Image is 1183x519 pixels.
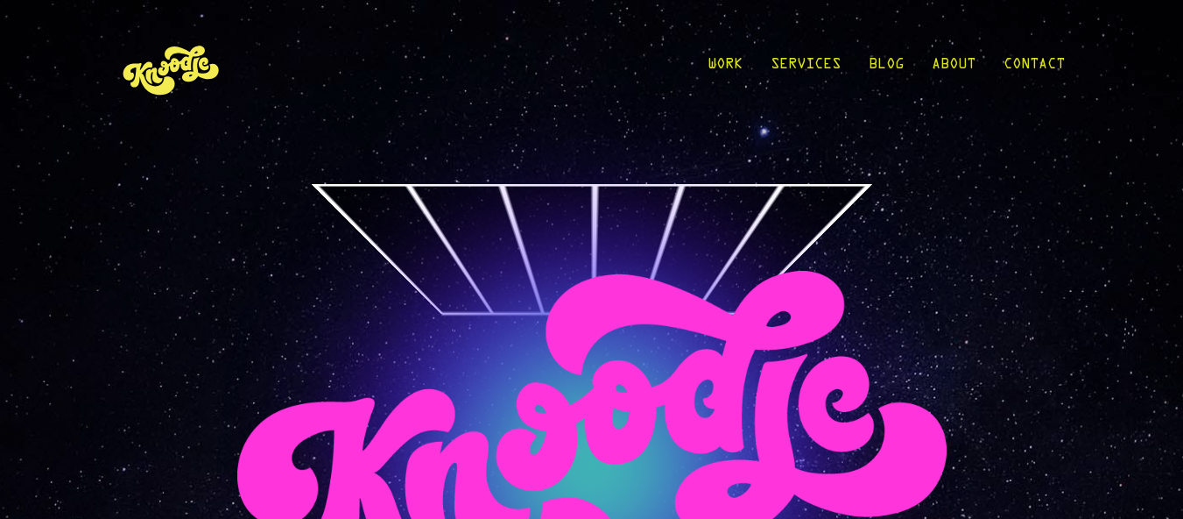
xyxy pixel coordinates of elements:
a: Services [771,28,841,110]
a: About [932,28,975,110]
a: Work [708,28,743,110]
a: Contact [1003,28,1065,110]
a: Blog [869,28,904,110]
img: KnoLogo(yellow) [119,28,224,110]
